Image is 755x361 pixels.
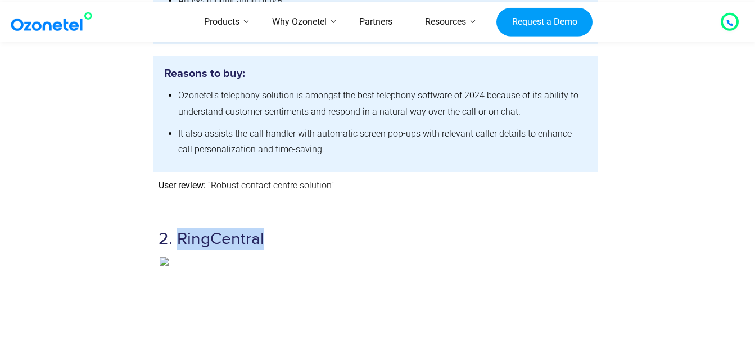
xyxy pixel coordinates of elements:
span: Ozonetel’s telephony solution is amongst the best telephony software of 2024 because of its abili... [178,90,578,117]
strong: Reasons to buy: [164,68,245,79]
h3: 2. RingCentral [159,228,593,250]
span: It also assists the call handler with automatic screen pop-ups with relevant caller details to en... [178,128,572,155]
a: Products [188,2,256,42]
a: Resources [409,2,482,42]
span: “Robust contact centre solution” [208,180,334,191]
b: User review: [159,180,206,191]
a: Request a Demo [496,7,593,37]
a: Partners [343,2,409,42]
a: Why Ozonetel [256,2,343,42]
